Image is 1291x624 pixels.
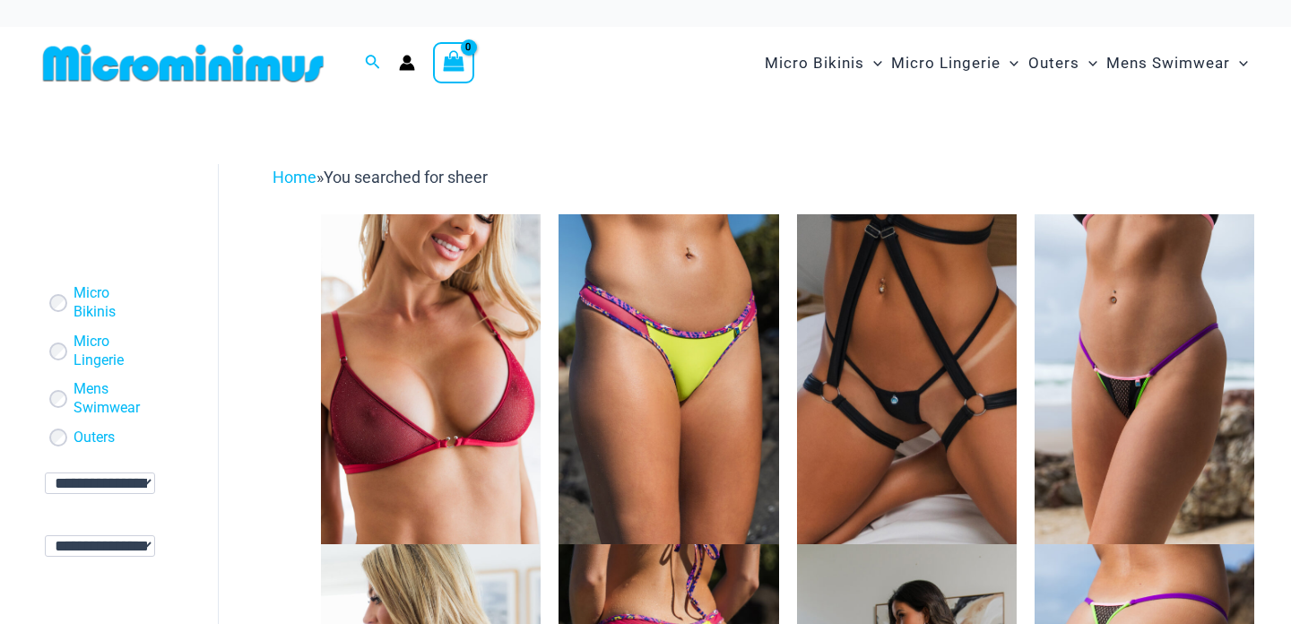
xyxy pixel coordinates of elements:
[74,284,152,322] a: Micro Bikinis
[399,55,415,71] a: Account icon link
[273,168,488,186] span: »
[324,168,488,186] span: You searched for sheer
[45,535,155,557] select: wpc-taxonomy-pa_color-745992
[74,429,115,447] a: Outers
[1035,214,1254,544] img: Reckless Neon Crush Black Neon 466 Thong 01
[864,40,882,86] span: Menu Toggle
[74,333,152,370] a: Micro Lingerie
[321,214,541,544] img: Guilty Pleasures Red 1045 Bra 01
[433,42,474,83] a: View Shopping Cart, empty
[887,36,1023,91] a: Micro LingerieMenu ToggleMenu Toggle
[1028,40,1079,86] span: Outers
[365,52,381,74] a: Search icon link
[1230,40,1248,86] span: Menu Toggle
[36,43,331,83] img: MM SHOP LOGO FLAT
[760,36,887,91] a: Micro BikinisMenu ToggleMenu Toggle
[797,214,1017,544] img: Truth or Dare Black Micro 02
[765,40,864,86] span: Micro Bikinis
[1102,36,1252,91] a: Mens SwimwearMenu ToggleMenu Toggle
[1079,40,1097,86] span: Menu Toggle
[1106,40,1230,86] span: Mens Swimwear
[45,472,155,494] select: wpc-taxonomy-pa_fabric-type-745991
[891,40,1001,86] span: Micro Lingerie
[74,380,152,418] a: Mens Swimwear
[273,168,316,186] a: Home
[1001,40,1018,86] span: Menu Toggle
[1024,36,1102,91] a: OutersMenu ToggleMenu Toggle
[559,214,778,544] img: Coastal Bliss Leopard Sunset Thong Bikini 03
[758,33,1255,93] nav: Site Navigation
